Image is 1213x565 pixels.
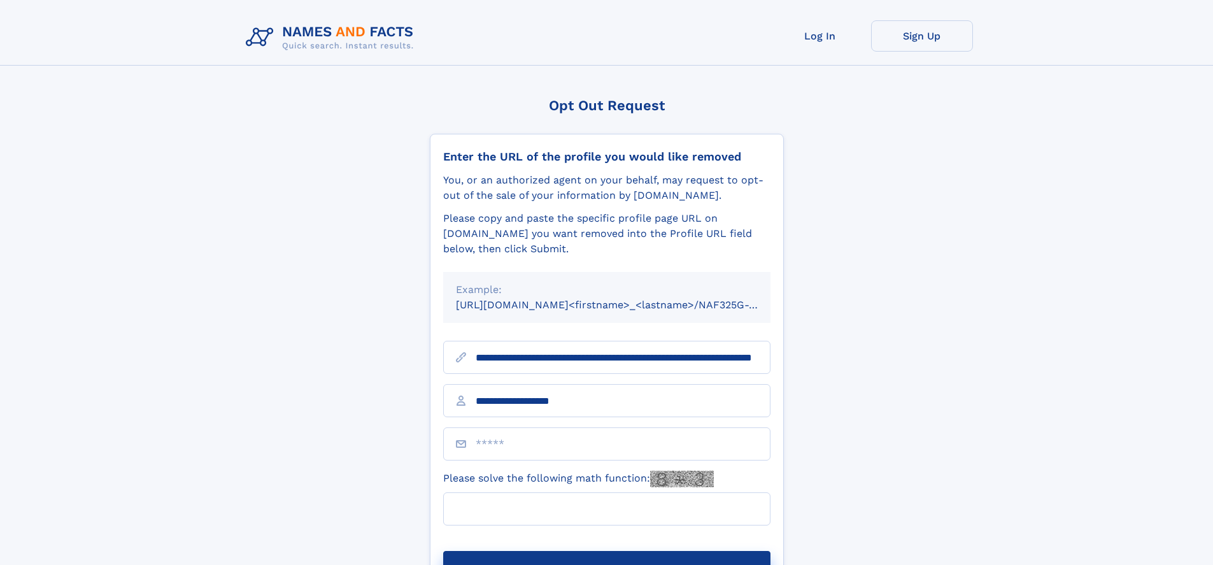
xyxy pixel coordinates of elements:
[430,97,784,113] div: Opt Out Request
[443,471,714,487] label: Please solve the following math function:
[443,211,770,257] div: Please copy and paste the specific profile page URL on [DOMAIN_NAME] you want removed into the Pr...
[456,299,795,311] small: [URL][DOMAIN_NAME]<firstname>_<lastname>/NAF325G-xxxxxxxx
[456,282,758,297] div: Example:
[871,20,973,52] a: Sign Up
[769,20,871,52] a: Log In
[241,20,424,55] img: Logo Names and Facts
[443,173,770,203] div: You, or an authorized agent on your behalf, may request to opt-out of the sale of your informatio...
[443,150,770,164] div: Enter the URL of the profile you would like removed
